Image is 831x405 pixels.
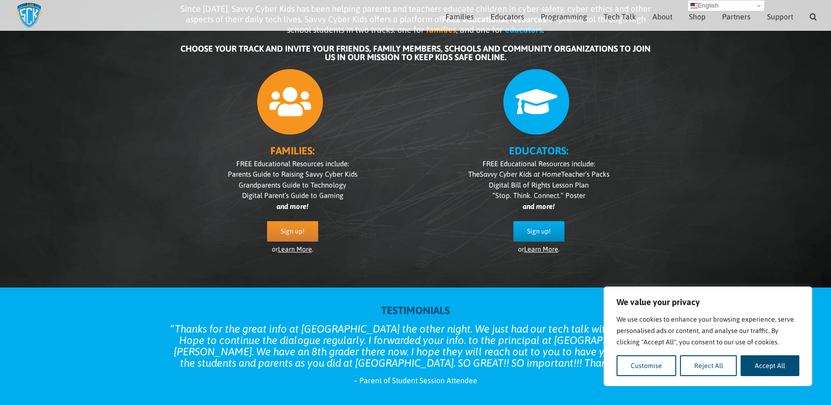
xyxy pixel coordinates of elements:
[513,221,564,242] a: Sign up!
[741,355,799,376] button: Accept All
[14,2,44,28] img: Savvy Cyber Kids Logo
[272,245,313,253] span: or .
[489,181,589,189] span: Digital Bill of Rights Lesson Plan
[518,245,560,253] span: or .
[652,13,672,20] span: About
[722,13,751,20] span: Partners
[170,323,662,369] blockquote: Thanks for the great info at [GEOGRAPHIC_DATA] the other night. We just had our tech talk with ou...
[277,202,308,210] i: and more!
[242,191,343,199] span: Digital Parent’s Guide to Gaming
[680,355,737,376] button: Reject All
[483,160,595,168] span: FREE Educational Resources include:
[492,191,585,199] span: “Stop. Think. Connect.” Poster
[604,13,636,20] span: Tech Talk
[446,13,474,20] span: Families
[228,170,357,178] span: Parents Guide to Raising Savvy Cyber Kids
[278,245,312,253] a: Learn More
[524,245,558,253] a: Learn More
[480,170,561,178] i: Savvy Cyber Kids at Home
[509,144,568,157] b: EDUCATORS:
[281,227,304,235] span: Sign up!
[270,144,314,157] b: FAMILIES:
[267,221,318,242] a: Sign up!
[541,13,587,20] span: Programming
[236,160,349,168] span: FREE Educational Resources include:
[527,227,551,235] span: Sign up!
[767,13,793,20] span: Support
[239,181,346,189] span: Grandparents Guide to Technology
[359,376,477,385] span: Parent of Student Session Attendee
[617,314,799,348] p: We use cookies to enhance your browsing experience, serve personalised ads or content, and analys...
[617,355,676,376] button: Customise
[180,44,651,62] b: CHOOSE YOUR TRACK AND INVITE YOUR FRIENDS, FAMILY MEMBERS, SCHOOLS AND COMMUNITY ORGANIZATIONS TO...
[617,297,799,308] p: We value your privacy
[468,170,609,178] span: The Teacher’s Packs
[381,304,450,316] strong: TESTIMONIALS
[491,13,524,20] span: Educators
[689,13,706,20] span: Shop
[690,2,698,9] img: en
[523,202,554,210] i: and more!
